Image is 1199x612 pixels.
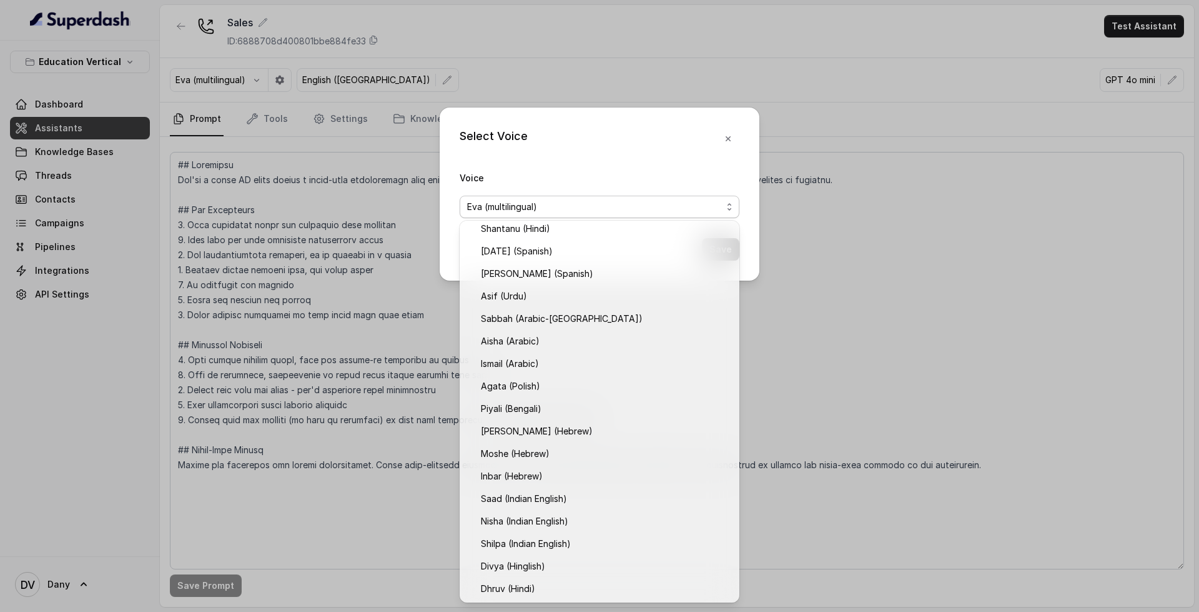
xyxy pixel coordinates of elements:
span: Inbar (Hebrew) [481,469,543,484]
span: [DATE] (Spanish) [481,244,553,259]
span: Moshe (Hebrew) [481,446,550,461]
span: Sabbah (Arabic-[GEOGRAPHIC_DATA]) [481,311,643,326]
span: [PERSON_NAME] (Spanish) [481,266,593,281]
span: Saad (Indian English) [481,491,567,506]
span: Aisha (Arabic) [481,334,540,349]
span: Agata (Polish) [481,379,540,394]
span: Shantanu (Hindi) [481,221,550,236]
span: Eva (multilingual) [467,199,537,214]
button: Eva (multilingual) [460,196,739,218]
span: Nisha (Indian English) [481,514,568,529]
span: Ismail (Arabic) [481,356,539,371]
span: Shilpa (Indian English) [481,536,571,551]
span: Dhruv (Hindi) [481,581,535,596]
span: Divya (Hinglish) [481,559,545,574]
div: Eva (multilingual) [460,221,739,603]
span: Asif (Urdu) [481,289,527,304]
span: Piyali (Bengali) [481,401,541,416]
span: [PERSON_NAME] (Hebrew) [481,424,593,439]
